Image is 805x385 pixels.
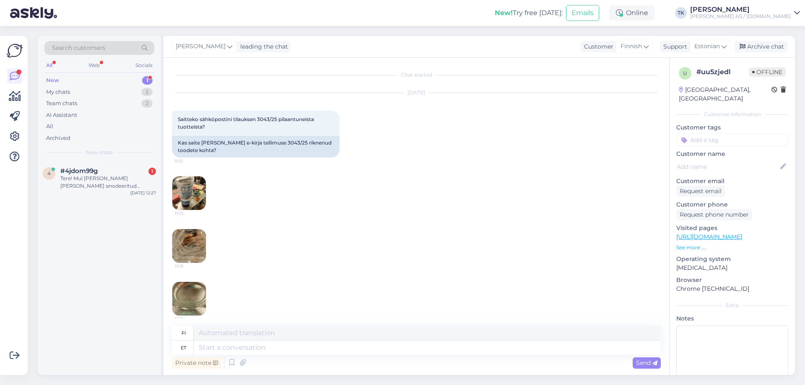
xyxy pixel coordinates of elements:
div: 1 [148,168,156,175]
div: [GEOGRAPHIC_DATA], [GEOGRAPHIC_DATA] [679,85,771,103]
div: AI Assistant [46,111,77,119]
div: My chats [46,88,70,96]
span: 4 [47,170,51,176]
span: New chats [86,149,113,156]
div: New [46,76,59,85]
div: Customer information [676,111,788,118]
div: Customer [581,42,613,51]
div: 1 [142,76,153,85]
div: [DATE] [172,89,661,96]
div: Online [609,5,655,21]
span: #4jdom99g [60,167,98,175]
div: Chat started [172,71,661,79]
span: Saitteko sähköpostini tilauksen 3043/25 pilaantuneista tuotteista? [178,116,315,130]
img: Askly Logo [7,43,23,59]
a: [URL][DOMAIN_NAME] [676,233,742,240]
div: TK [675,7,687,19]
div: Extra [676,302,788,309]
div: Archive chat [735,41,787,52]
div: Socials [134,60,154,71]
div: [PERSON_NAME] [690,6,791,13]
p: Customer email [676,177,788,186]
input: Add a tag [676,134,788,146]
img: Attachment [172,229,206,263]
p: See more ... [676,244,788,251]
span: [PERSON_NAME] [176,42,226,51]
span: 11:13 [175,210,206,217]
span: u [683,70,687,76]
div: Web [87,60,101,71]
span: Estonian [694,42,720,51]
div: Team chats [46,99,77,108]
div: leading the chat [237,42,288,51]
b: New! [495,9,513,17]
span: 11:13 [174,158,206,164]
div: 2 [141,99,153,108]
div: All [46,122,53,131]
div: # uu5zjedl [696,67,749,77]
div: et [181,341,186,355]
p: Chrome [TECHNICAL_ID] [676,284,788,293]
div: Private note [172,357,221,369]
button: Emails [566,5,599,21]
p: Operating system [676,255,788,264]
div: [DATE] 12:27 [130,190,156,196]
p: Customer phone [676,200,788,209]
p: Visited pages [676,224,788,233]
div: Tere! Mul [PERSON_NAME] [PERSON_NAME] anodeeritud alumiiniumi pind lakiga, matt või pool matt. Võ... [60,175,156,190]
div: Kas saite [PERSON_NAME] e-kirja tellimuse 3043/25 riknenud toodete kohta? [172,136,340,158]
p: Customer name [676,150,788,158]
p: [MEDICAL_DATA] [676,264,788,272]
div: Request phone number [676,209,752,220]
img: Attachment [172,176,206,210]
span: Search customers [52,44,105,52]
p: Customer tags [676,123,788,132]
div: fi [182,326,186,340]
div: [PERSON_NAME] AS / [DOMAIN_NAME] [690,13,791,20]
div: 2 [141,88,153,96]
div: All [44,60,54,71]
span: Offline [749,67,786,77]
span: Finnish [621,42,642,51]
a: [PERSON_NAME][PERSON_NAME] AS / [DOMAIN_NAME] [690,6,800,20]
img: Attachment [172,282,206,315]
input: Add name [677,162,779,171]
div: Support [660,42,687,51]
span: 11:13 [175,316,206,322]
div: Try free [DATE]: [495,8,563,18]
span: 11:13 [175,263,206,269]
p: Browser [676,276,788,284]
span: Send [636,359,657,367]
div: Request email [676,186,725,197]
p: Notes [676,314,788,323]
div: Archived [46,134,70,142]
